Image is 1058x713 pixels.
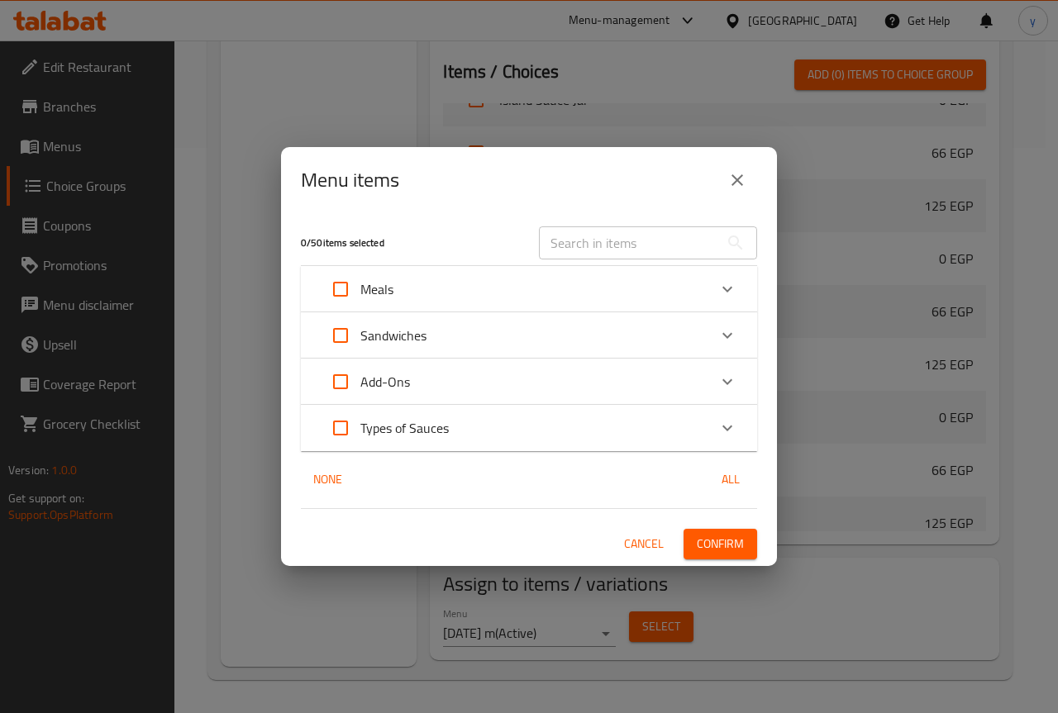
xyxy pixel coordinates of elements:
[617,529,670,559] button: Cancel
[360,372,410,392] p: Add-Ons
[360,279,393,299] p: Meals
[684,529,757,559] button: Confirm
[704,464,757,495] button: All
[301,405,757,451] div: Expand
[301,464,354,495] button: None
[301,236,519,250] h5: 0 / 50 items selected
[301,266,757,312] div: Expand
[301,312,757,359] div: Expand
[717,160,757,200] button: close
[360,418,449,438] p: Types of Sauces
[360,326,427,345] p: Sandwiches
[697,534,744,554] span: Confirm
[307,469,347,490] span: None
[624,534,664,554] span: Cancel
[711,469,751,490] span: All
[301,167,399,193] h2: Menu items
[301,359,757,405] div: Expand
[539,226,719,259] input: Search in items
